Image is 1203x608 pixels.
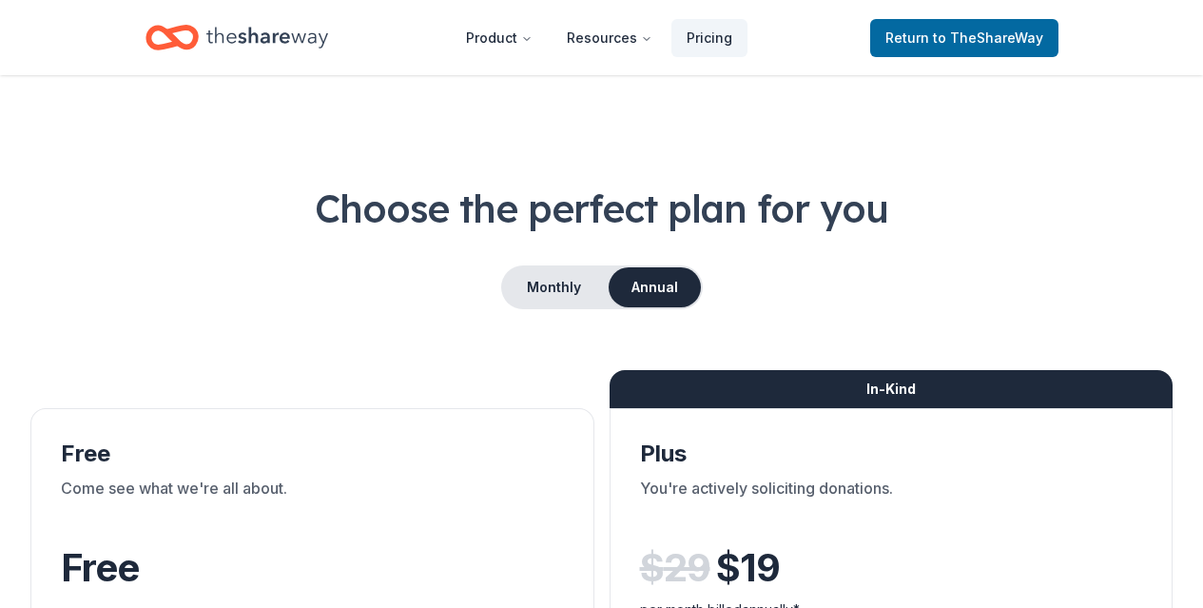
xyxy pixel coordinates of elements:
span: to TheShareWay [933,29,1043,46]
a: Home [146,15,328,60]
a: Returnto TheShareWay [870,19,1058,57]
span: Free [61,544,139,591]
div: You're actively soliciting donations. [640,477,1143,530]
div: Free [61,439,564,469]
span: $ 19 [716,541,780,595]
nav: Main [451,15,747,60]
button: Monthly [503,267,605,307]
div: Plus [640,439,1143,469]
span: Return [885,27,1043,49]
div: Come see what we're all about. [61,477,564,530]
div: In-Kind [610,370,1174,408]
a: Pricing [671,19,747,57]
button: Resources [552,19,668,57]
button: Annual [609,267,701,307]
button: Product [451,19,548,57]
h1: Choose the perfect plan for you [30,182,1173,235]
